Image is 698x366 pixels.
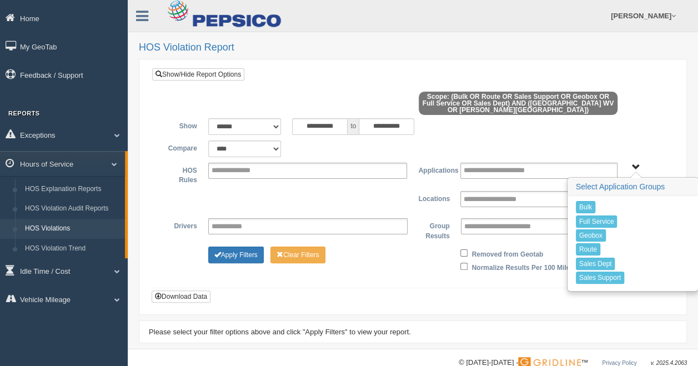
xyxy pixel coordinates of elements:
[576,215,617,228] button: Full Service
[152,68,244,81] a: Show/Hide Report Options
[471,260,573,273] label: Normalize Results Per 100 Miles
[413,163,455,176] label: Applications
[160,163,203,185] label: HOS Rules
[20,179,125,199] a: HOS Explanation Reports
[160,141,203,154] label: Compare
[160,218,203,232] label: Drivers
[419,92,618,115] span: Scope: (Bulk OR Route OR Sales Support OR Geobox OR Full Service OR Sales Dept) AND ([GEOGRAPHIC_...
[413,191,455,204] label: Locations
[576,272,624,284] button: Sales Support
[471,247,543,260] label: Removed from Geotab
[576,229,606,242] button: Geobox
[20,239,125,259] a: HOS Violation Trend
[160,118,203,132] label: Show
[139,42,687,53] h2: HOS Violation Report
[568,178,697,196] h3: Select Application Groups
[152,290,210,303] button: Download Data
[20,219,125,239] a: HOS Violations
[20,199,125,219] a: HOS Violation Audit Reports
[348,118,359,135] span: to
[208,247,264,263] button: Change Filter Options
[576,243,600,255] button: Route
[413,218,455,241] label: Group Results
[270,247,325,263] button: Change Filter Options
[149,328,411,336] span: Please select your filter options above and click "Apply Filters" to view your report.
[602,360,636,366] a: Privacy Policy
[651,360,687,366] span: v. 2025.4.2063
[576,258,615,270] button: Sales Dept
[576,201,595,213] button: Bulk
